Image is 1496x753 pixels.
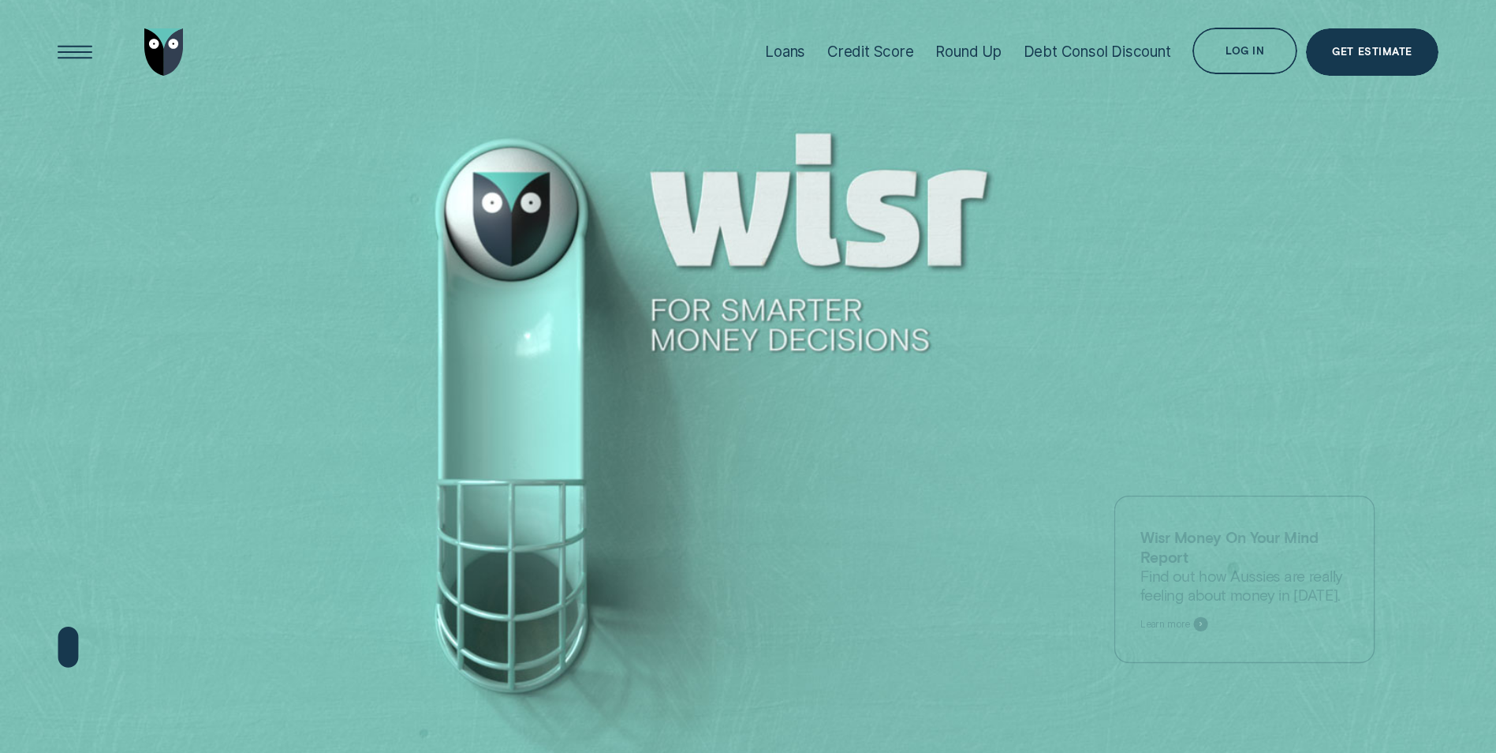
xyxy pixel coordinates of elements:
a: Get Estimate [1306,28,1438,76]
a: Wisr Money On Your Mind ReportFind out how Aussies are really feeling about money in [DATE].Learn... [1114,496,1375,664]
p: Find out how Aussies are really feeling about money in [DATE]. [1140,528,1349,605]
div: Debt Consol Discount [1024,43,1171,61]
div: Credit Score [827,43,914,61]
div: Round Up [935,43,1002,61]
img: Wisr [144,28,184,76]
button: Open Menu [51,28,99,76]
button: Log in [1192,28,1297,75]
strong: Wisr Money On Your Mind Report [1140,528,1319,566]
span: Learn more [1140,618,1190,630]
div: Loans [765,43,805,61]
